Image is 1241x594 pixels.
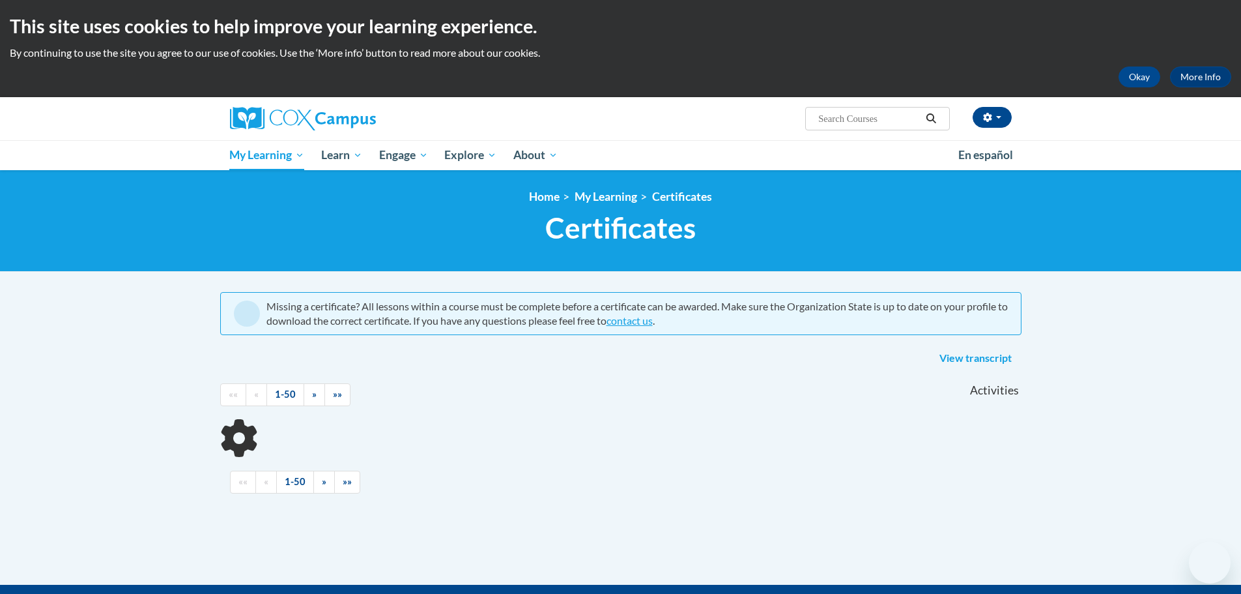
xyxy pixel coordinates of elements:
[229,389,238,400] span: ««
[930,348,1021,369] a: View transcript
[950,141,1021,169] a: En español
[652,190,712,203] a: Certificates
[371,140,436,170] a: Engage
[958,148,1013,162] span: En español
[266,383,304,406] a: 1-50
[505,140,566,170] a: About
[255,471,277,494] a: Previous
[230,107,478,130] a: Cox Campus
[264,476,268,487] span: «
[210,140,1031,170] div: Main menu
[229,147,304,163] span: My Learning
[379,147,428,163] span: Engage
[10,46,1231,60] p: By continuing to use the site you agree to our use of cookies. Use the ‘More info’ button to read...
[10,13,1231,39] h2: This site uses cookies to help improve your learning experience.
[1189,542,1231,584] iframe: Button to launch messaging window
[246,383,267,406] a: Previous
[324,383,350,406] a: End
[321,147,362,163] span: Learn
[254,389,259,400] span: «
[333,389,342,400] span: »»
[276,471,314,494] a: 1-50
[230,471,256,494] a: Begining
[238,476,248,487] span: ««
[444,147,496,163] span: Explore
[606,314,653,327] a: contact us
[1119,67,1160,87] button: Okay
[973,107,1012,128] button: Account Settings
[304,383,325,406] a: Next
[266,299,1008,328] div: Missing a certificate? All lessons within a course must be complete before a certificate can be a...
[312,389,317,400] span: »
[322,476,326,487] span: »
[1170,67,1231,87] a: More Info
[970,383,1019,398] span: Activities
[817,111,921,126] input: Search Courses
[221,140,313,170] a: My Learning
[230,107,376,130] img: Cox Campus
[334,471,360,494] a: End
[220,383,246,406] a: Begining
[436,140,505,170] a: Explore
[513,147,558,163] span: About
[529,190,560,203] a: Home
[343,476,352,487] span: »»
[545,211,696,245] span: Certificates
[575,190,637,203] a: My Learning
[921,111,941,126] button: Search
[313,140,371,170] a: Learn
[313,471,335,494] a: Next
